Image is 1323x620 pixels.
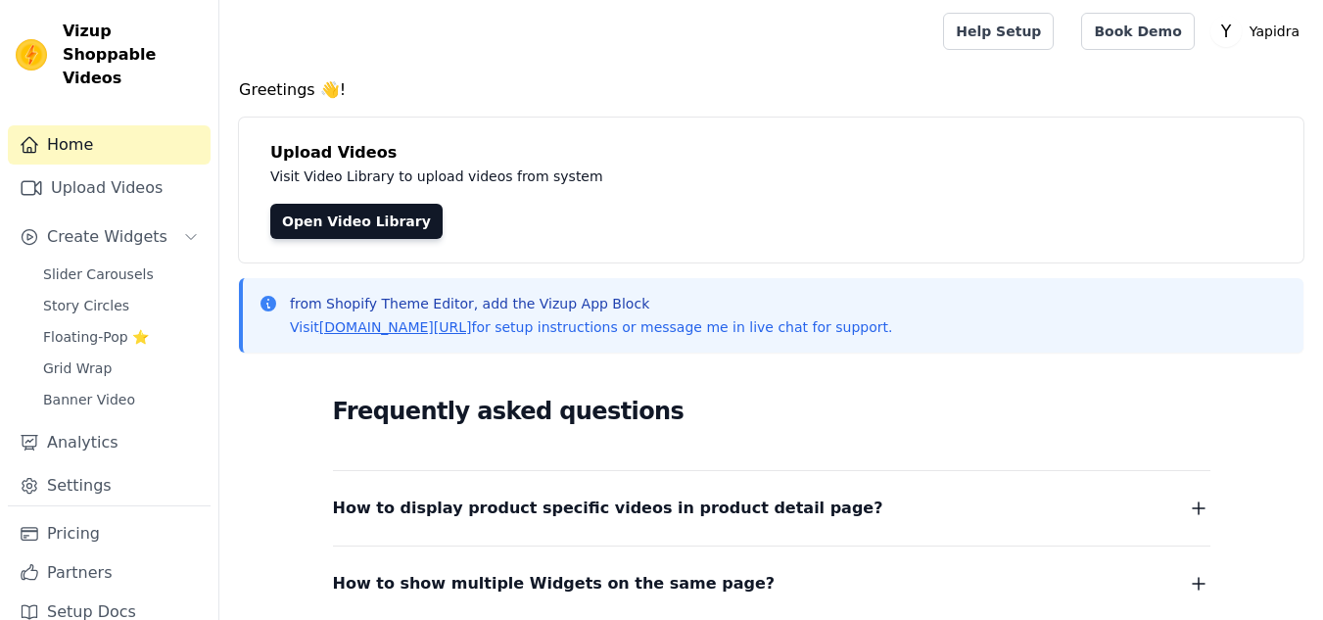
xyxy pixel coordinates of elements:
[8,553,211,593] a: Partners
[31,261,211,288] a: Slider Carousels
[43,264,154,284] span: Slider Carousels
[47,225,167,249] span: Create Widgets
[290,317,892,337] p: Visit for setup instructions or message me in live chat for support.
[8,217,211,257] button: Create Widgets
[8,466,211,505] a: Settings
[1210,14,1307,49] button: Y Yapidra
[43,296,129,315] span: Story Circles
[31,323,211,351] a: Floating-Pop ⭐
[1242,14,1307,49] p: Yapidra
[270,204,443,239] a: Open Video Library
[333,495,883,522] span: How to display product specific videos in product detail page?
[333,570,776,597] span: How to show multiple Widgets on the same page?
[1220,22,1232,41] text: Y
[270,141,1272,165] h4: Upload Videos
[8,168,211,208] a: Upload Videos
[319,319,472,335] a: [DOMAIN_NAME][URL]
[333,570,1210,597] button: How to show multiple Widgets on the same page?
[8,514,211,553] a: Pricing
[1081,13,1194,50] a: Book Demo
[333,392,1210,431] h2: Frequently asked questions
[63,20,203,90] span: Vizup Shoppable Videos
[239,78,1303,102] h4: Greetings 👋!
[8,423,211,462] a: Analytics
[270,165,1148,188] p: Visit Video Library to upload videos from system
[8,125,211,165] a: Home
[43,390,135,409] span: Banner Video
[333,495,1210,522] button: How to display product specific videos in product detail page?
[43,327,149,347] span: Floating-Pop ⭐
[43,358,112,378] span: Grid Wrap
[16,39,47,71] img: Vizup
[31,292,211,319] a: Story Circles
[943,13,1054,50] a: Help Setup
[290,294,892,313] p: from Shopify Theme Editor, add the Vizup App Block
[31,386,211,413] a: Banner Video
[31,355,211,382] a: Grid Wrap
